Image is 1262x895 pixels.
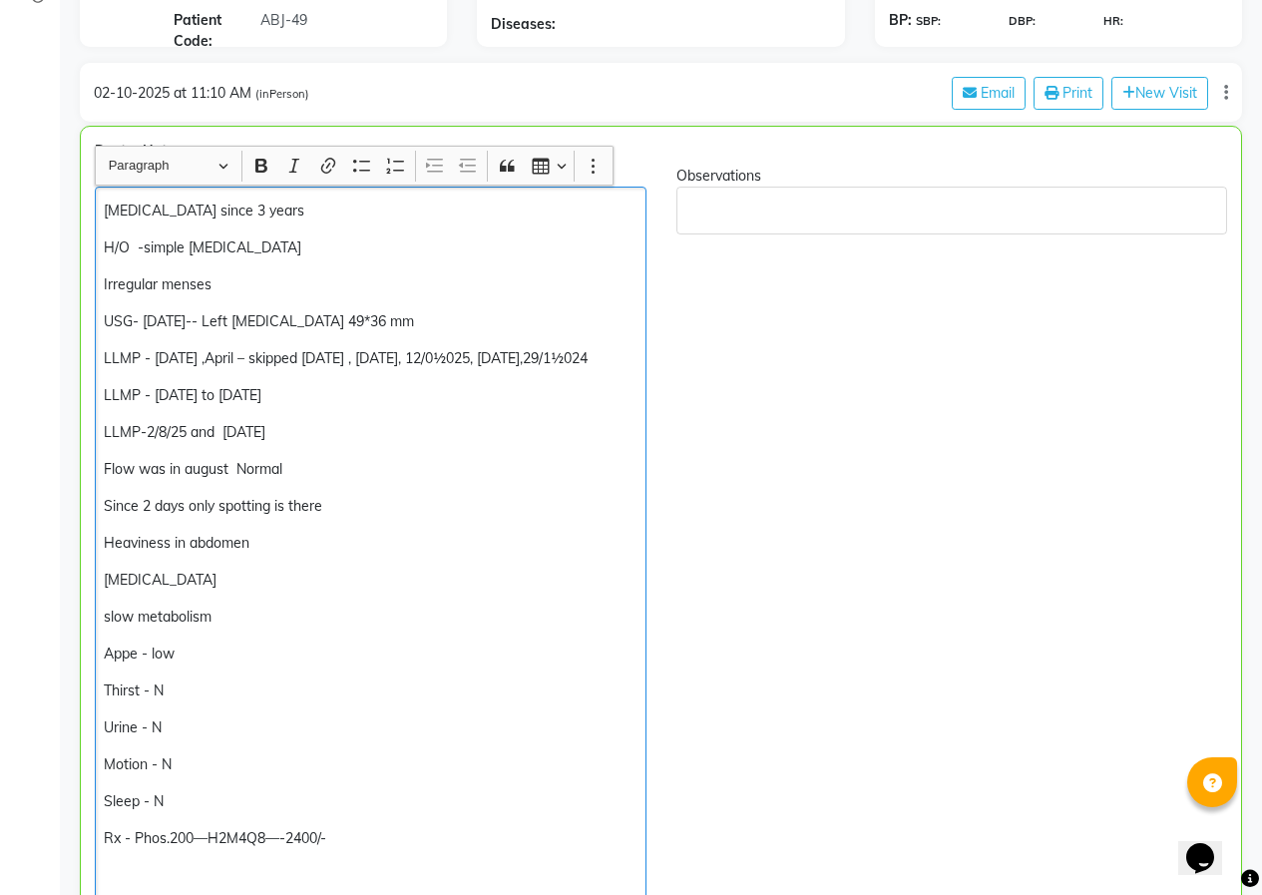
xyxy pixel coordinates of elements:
[676,187,1228,234] div: Rich Text Editor, main
[981,84,1015,102] span: Email
[104,422,636,443] p: LLMP-2/8/25 and [DATE]
[952,77,1026,110] button: Email
[1103,13,1123,30] span: HR:
[104,496,636,517] p: Since 2 days only spotting is there
[104,311,636,332] p: USG- [DATE]-- Left [MEDICAL_DATA] 49*36 mm
[916,13,941,30] span: SBP:
[676,166,1228,187] div: Observations
[174,84,251,102] span: at 11:10 AM
[104,717,636,738] p: Urine - N
[104,570,636,591] p: [MEDICAL_DATA]
[94,84,170,102] span: 02-10-2025
[104,533,636,554] p: Heaviness in abdomen
[104,348,636,369] p: LLMP - [DATE] ,April – skipped [DATE] , [DATE], 12/0½025, [DATE],29/1½024
[104,680,636,701] p: Thirst - N
[104,791,636,812] p: Sleep - N
[104,237,636,258] p: H/O -simple [MEDICAL_DATA]
[109,154,212,178] span: Paragraph
[491,14,556,35] span: Diseases:
[1009,13,1036,30] span: DBP:
[104,754,636,775] p: Motion - N
[104,274,636,295] p: Irregular menses
[1034,77,1103,110] button: Print
[96,147,613,185] div: Editor toolbar
[95,141,1227,162] div: Doctor Notes
[104,459,636,480] p: Flow was in august Normal
[1062,84,1092,102] span: Print
[104,201,636,222] p: [MEDICAL_DATA] since 3 years
[104,607,636,628] p: slow metabolism
[1111,77,1208,110] button: New Visit
[889,10,912,31] span: BP:
[104,644,636,665] p: Appe - low
[104,385,636,406] p: LLMP - [DATE] to [DATE]
[100,151,237,182] button: Paragraph
[1178,815,1242,875] iframe: chat widget
[104,828,636,849] p: Rx - Phos.200—H2M4Q8—-2400/-
[257,4,413,35] input: Patient Code
[174,10,257,52] span: Patient Code:
[255,87,309,101] span: (inPerson)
